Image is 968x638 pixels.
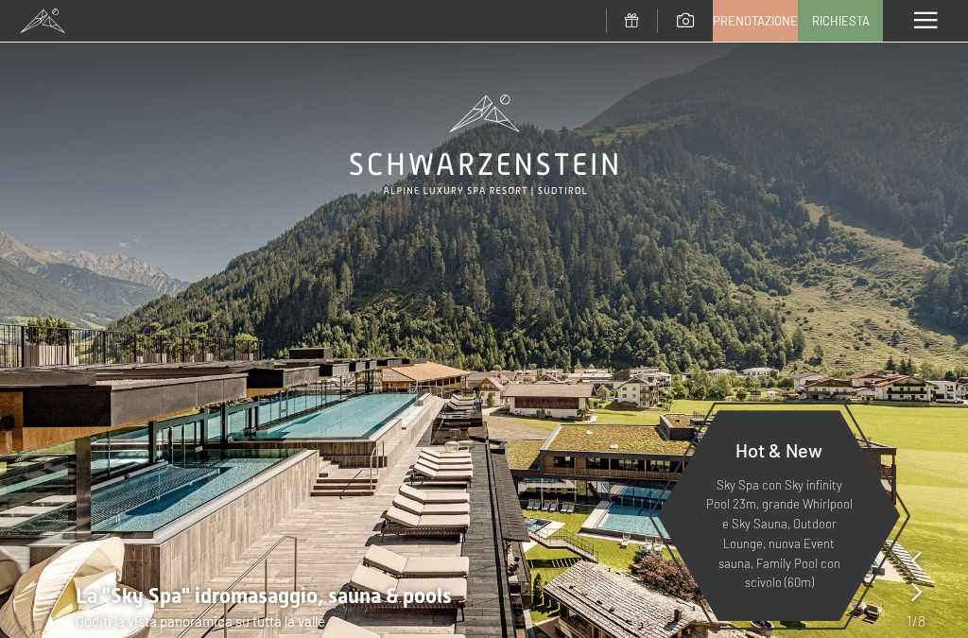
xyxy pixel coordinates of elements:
span: Hot & New [735,439,822,461]
span: 1 [907,611,912,631]
span: 8 [918,611,925,631]
a: Prenotazione [714,1,797,41]
a: Hot & New Sky Spa con Sky infinity Pool 23m, grande Whirlpool e Sky Sauna, Outdoor Lounge, nuova ... [656,409,902,622]
span: La "Sky Spa" idromasaggio, sauna & pools [76,584,452,608]
a: Richiesta [799,1,882,41]
span: Goditi la vista panoramica su tutta la valle [76,612,325,629]
span: Richiesta [812,12,870,29]
p: Sky Spa con Sky infinity Pool 23m, grande Whirlpool e Sky Sauna, Outdoor Lounge, nuova Event saun... [703,475,855,594]
span: Prenotazione [713,12,798,29]
span: / [912,611,918,631]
